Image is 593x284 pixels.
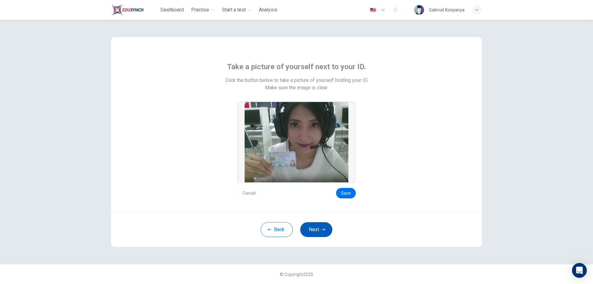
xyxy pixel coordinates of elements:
span: Analysis [259,6,277,14]
button: Start a test [220,4,254,15]
span: Make sure the image is clear. [265,84,328,91]
button: Practice [189,4,217,15]
img: Profile picture [414,5,424,15]
span: © Copyright 2025 [280,272,313,277]
a: Train Test logo [111,4,158,16]
button: Dashboard [158,4,186,15]
button: Back [261,222,293,237]
span: Start a test [222,6,246,14]
span: Take a picture of yourself next to your ID. [227,62,366,72]
button: Analysis [256,4,280,15]
span: Practice [191,6,209,14]
div: Salinrat Konpanya [429,6,465,14]
button: Next [300,222,332,237]
div: Open Intercom Messenger [572,263,587,278]
button: Save [336,188,356,198]
img: Train Test logo [111,4,144,16]
span: Dashboard [160,6,184,14]
img: preview screemshot [245,102,348,182]
button: Cancel [237,188,261,198]
span: Click the button below to take a picture of yourself holding your ID. [225,77,368,84]
img: en [369,8,377,12]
